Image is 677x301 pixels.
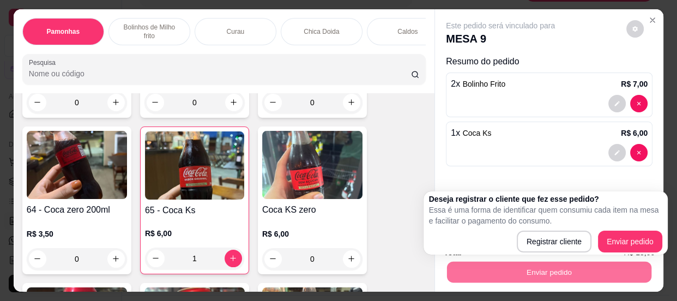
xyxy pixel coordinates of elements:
[27,228,127,239] p: R$ 3,50
[621,79,648,89] p: R$ 7,00
[227,27,245,36] p: Curau
[262,203,362,216] h4: Coca KS zero
[264,94,282,111] button: decrease-product-quantity
[262,228,362,239] p: R$ 6,00
[446,55,652,68] p: Resumo do pedido
[429,194,662,204] h2: Deseja registrar o cliente que fez esse pedido?
[29,68,411,79] input: Pesquisa
[145,204,244,217] h4: 65 - Coca Ks
[147,94,164,111] button: decrease-product-quantity
[463,80,506,88] span: Bolinho Frito
[621,128,648,139] p: R$ 6,00
[343,250,360,268] button: increase-product-quantity
[598,231,662,252] button: Enviar pedido
[29,250,46,268] button: decrease-product-quantity
[29,58,59,67] label: Pesquisa
[608,95,626,112] button: decrease-product-quantity
[644,11,661,29] button: Close
[118,23,181,40] p: Bolinhos de Milho frito
[446,31,555,46] p: MESA 9
[27,203,127,216] h4: 64 - Coca zero 200ml
[304,27,339,36] p: Chica Doida
[29,94,46,111] button: decrease-product-quantity
[608,144,626,161] button: decrease-product-quantity
[225,250,242,267] button: increase-product-quantity
[264,250,282,268] button: decrease-product-quantity
[451,77,505,91] p: 2 x
[262,131,362,199] img: product-image
[343,94,360,111] button: increase-product-quantity
[626,20,644,38] button: decrease-product-quantity
[630,95,648,112] button: decrease-product-quantity
[145,131,244,200] img: product-image
[107,94,125,111] button: increase-product-quantity
[27,131,127,199] img: product-image
[517,231,591,252] button: Registrar cliente
[429,204,662,226] p: Essa é uma forma de identificar quem consumiu cada item na mesa e facilitar o pagamento do consumo.
[463,129,492,137] span: Coca Ks
[145,228,244,239] p: R$ 6,00
[630,144,648,161] button: decrease-product-quantity
[225,94,243,111] button: increase-product-quantity
[47,27,80,36] p: Pamonhas
[446,20,555,31] p: Este pedido será vinculado para
[451,127,491,140] p: 1 x
[397,27,418,36] p: Caldos
[447,262,651,283] button: Enviar pedido
[107,250,125,268] button: increase-product-quantity
[147,250,165,267] button: decrease-product-quantity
